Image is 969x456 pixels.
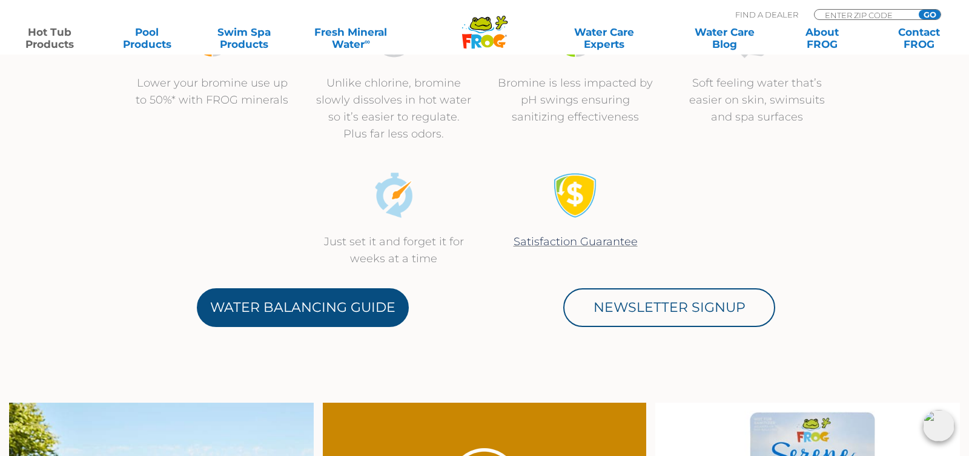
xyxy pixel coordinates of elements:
[315,74,472,142] p: Unlike chlorine, bromine slowly dissolves in hot water so it’s easier to regulate. Plus far less ...
[133,74,291,108] p: Lower your bromine use up to 50%* with FROG minerals
[553,173,598,218] img: Satisfaction Guarantee Icon
[919,10,941,19] input: GO
[497,74,654,125] p: Bromine is less impacted by pH swings ensuring sanitizing effectiveness
[514,235,638,248] a: Satisfaction Guarantee
[687,26,762,50] a: Water CareBlog
[12,26,88,50] a: Hot TubProducts
[678,74,836,125] p: Soft feeling water that’s easier on skin, swimsuits and spa surfaces
[207,26,282,50] a: Swim SpaProducts
[365,37,370,46] sup: ∞
[735,9,798,20] p: Find A Dealer
[563,288,775,327] a: Newsletter Signup
[109,26,185,50] a: PoolProducts
[315,233,472,267] p: Just set it and forget it for weeks at a time
[881,26,957,50] a: ContactFROG
[784,26,860,50] a: AboutFROG
[543,26,666,50] a: Water CareExperts
[923,410,954,441] img: openIcon
[371,173,417,218] img: icon-set-and-forget
[824,10,905,20] input: Zip Code Form
[197,288,409,327] a: Water Balancing Guide
[303,26,398,50] a: Fresh MineralWater∞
